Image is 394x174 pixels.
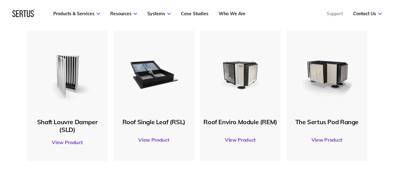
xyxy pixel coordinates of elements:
a: View Product [290,131,364,148]
div: Roof Single Leaf (RSL) [116,118,191,126]
a: View Product [116,131,191,148]
div: Shaft Louvre Damper (SLD) [30,118,105,134]
a: Systems [147,11,171,16]
a: Resources [110,11,137,16]
a: Case Studies [181,11,208,16]
div: Roof Enviro Module (REM) [203,118,278,126]
a: Products & Services [53,11,100,16]
a: Contact Us [353,11,382,16]
div: The Sertus Pod Range [290,118,364,126]
a: View Product [30,134,105,151]
a: Who We Are [219,11,245,16]
a: View Product [203,131,278,148]
a: Support [327,11,343,16]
